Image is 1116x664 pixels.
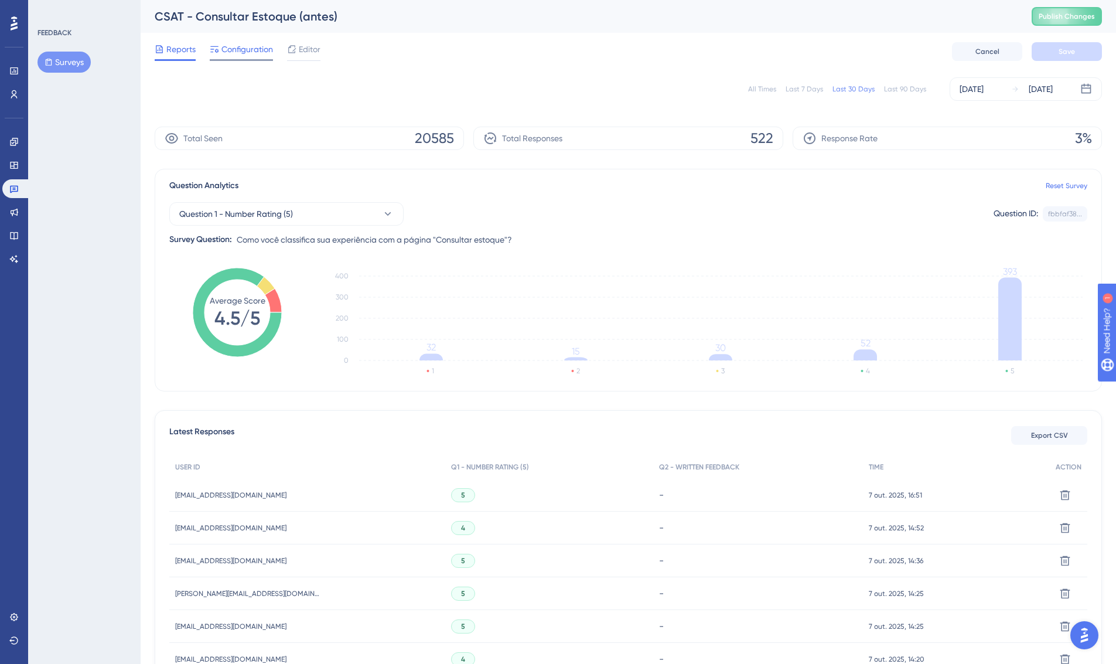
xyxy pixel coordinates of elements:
[461,556,465,566] span: 5
[169,425,234,446] span: Latest Responses
[721,367,725,375] text: 3
[179,207,293,221] span: Question 1 - Number Rating (5)
[659,621,857,632] div: -
[1032,7,1102,26] button: Publish Changes
[28,3,73,17] span: Need Help?
[1075,129,1092,148] span: 3%
[952,42,1022,61] button: Cancel
[1039,12,1095,21] span: Publish Changes
[175,491,286,500] span: [EMAIL_ADDRESS][DOMAIN_NAME]
[576,367,580,375] text: 2
[169,202,404,226] button: Question 1 - Number Rating (5)
[1032,42,1102,61] button: Save
[336,293,349,301] tspan: 300
[461,523,465,533] span: 4
[432,367,434,375] text: 1
[1029,82,1053,96] div: [DATE]
[175,589,322,598] span: [PERSON_NAME][EMAIL_ADDRESS][DOMAIN_NAME]
[37,28,71,38] div: FEEDBACK
[786,84,823,94] div: Last 7 Days
[748,84,776,94] div: All Times
[461,589,465,598] span: 5
[335,272,349,280] tspan: 400
[451,462,529,472] span: Q1 - NUMBER RATING (5)
[750,129,773,148] span: 522
[715,342,726,353] tspan: 30
[975,47,999,56] span: Cancel
[155,8,1002,25] div: CSAT - Consultar Estoque (antes)
[1031,431,1068,440] span: Export CSV
[169,179,238,193] span: Question Analytics
[659,555,857,566] div: -
[1059,47,1075,56] span: Save
[344,356,349,365] tspan: 0
[659,522,857,533] div: -
[81,6,85,15] div: 1
[175,523,286,533] span: [EMAIL_ADDRESS][DOMAIN_NAME]
[175,462,200,472] span: USER ID
[169,233,232,247] div: Survey Question:
[1003,266,1017,277] tspan: 393
[237,233,512,247] span: Como você classifica sua experiência com a página "Consultar estoque"?
[502,131,562,145] span: Total Responses
[1056,462,1081,472] span: ACTION
[884,84,926,94] div: Last 90 Days
[175,622,286,631] span: [EMAIL_ADDRESS][DOMAIN_NAME]
[1046,181,1087,190] a: Reset Survey
[337,335,349,343] tspan: 100
[166,42,196,56] span: Reports
[832,84,875,94] div: Last 30 Days
[659,462,739,472] span: Q2 - WRITTEN FEEDBACK
[175,556,286,566] span: [EMAIL_ADDRESS][DOMAIN_NAME]
[866,367,870,375] text: 4
[1048,209,1082,219] div: fbbfaf38...
[1011,367,1014,375] text: 5
[299,42,320,56] span: Editor
[461,622,465,631] span: 5
[1067,618,1102,653] iframe: UserGuiding AI Assistant Launcher
[572,346,580,357] tspan: 15
[461,491,465,500] span: 5
[861,338,871,349] tspan: 52
[461,655,465,664] span: 4
[960,82,984,96] div: [DATE]
[869,462,883,472] span: TIME
[821,131,878,145] span: Response Rate
[37,52,91,73] button: Surveys
[1011,426,1087,445] button: Export CSV
[869,491,922,500] span: 7 out. 2025, 16:51
[659,489,857,500] div: -
[869,655,924,664] span: 7 out. 2025, 14:20
[336,314,349,322] tspan: 200
[869,556,923,566] span: 7 out. 2025, 14:36
[869,622,924,631] span: 7 out. 2025, 14:25
[210,296,265,305] tspan: Average Score
[659,588,857,599] div: -
[869,523,924,533] span: 7 out. 2025, 14:52
[869,589,924,598] span: 7 out. 2025, 14:25
[994,206,1038,222] div: Question ID:
[221,42,273,56] span: Configuration
[426,342,436,353] tspan: 32
[415,129,454,148] span: 20585
[175,655,286,664] span: [EMAIL_ADDRESS][DOMAIN_NAME]
[214,307,260,329] tspan: 4.5/5
[183,131,223,145] span: Total Seen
